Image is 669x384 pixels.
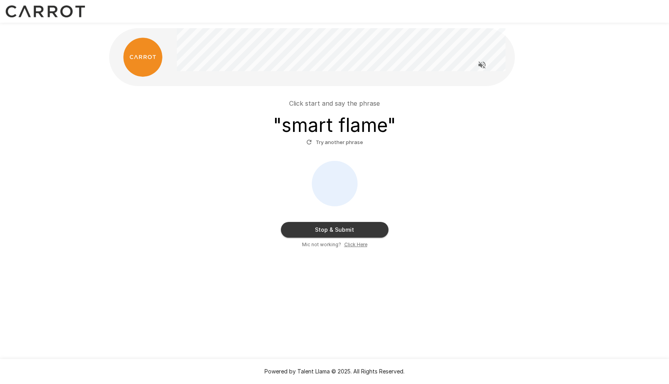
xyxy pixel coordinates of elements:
[281,222,388,238] button: Stop & Submit
[304,136,365,148] button: Try another phrase
[273,114,396,136] h3: " smart flame "
[474,57,490,73] button: Read questions aloud
[302,241,341,249] span: Mic not working?
[9,368,660,375] p: Powered by Talent Llama © 2025. All Rights Reserved.
[123,38,162,77] img: carrot_logo.png
[344,242,367,247] u: Click Here
[289,99,380,108] p: Click start and say the phrase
